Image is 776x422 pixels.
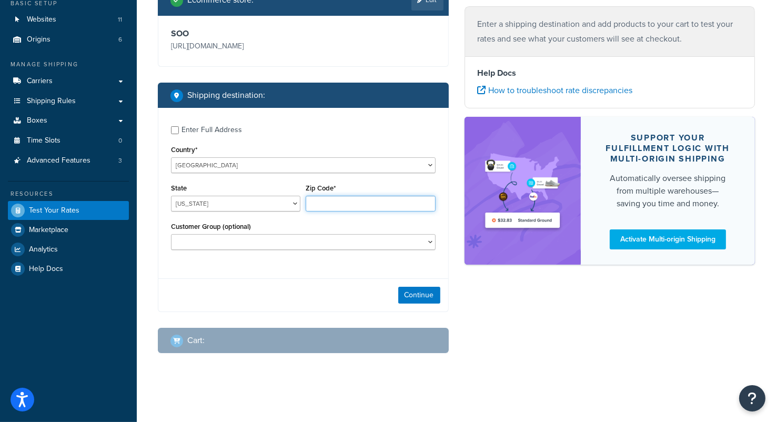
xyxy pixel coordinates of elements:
a: Boxes [8,111,129,130]
span: Marketplace [29,226,68,235]
li: Advanced Features [8,151,129,170]
span: 3 [118,156,122,165]
li: Origins [8,30,129,49]
div: Resources [8,189,129,198]
a: Carriers [8,72,129,91]
a: Origins6 [8,30,129,49]
a: Activate Multi-origin Shipping [610,229,726,249]
a: Websites11 [8,10,129,29]
h3: SOO [171,28,300,39]
h4: Help Docs [478,67,742,79]
span: 11 [118,15,122,24]
p: [URL][DOMAIN_NAME] [171,39,300,54]
a: Test Your Rates [8,201,129,220]
div: Manage Shipping [8,60,129,69]
span: Shipping Rules [27,97,76,106]
div: Enter Full Address [182,123,242,137]
a: Analytics [8,240,129,259]
span: Time Slots [27,136,61,145]
label: Zip Code* [306,184,336,192]
label: State [171,184,187,192]
label: Country* [171,146,197,154]
a: Help Docs [8,259,129,278]
p: Enter a shipping destination and add products to your cart to test your rates and see what your c... [478,17,742,46]
label: Customer Group (optional) [171,223,251,230]
span: 0 [118,136,122,145]
a: Advanced Features3 [8,151,129,170]
a: Marketplace [8,220,129,239]
h2: Cart : [187,336,205,345]
a: How to troubleshoot rate discrepancies [478,84,633,96]
span: Boxes [27,116,47,125]
span: Test Your Rates [29,206,79,215]
img: feature-image-multi-779b37daa2fb478c5b534a03f0c357f902ad2e054c7db8ba6a19ddeff452a1b8.png [480,133,565,249]
input: Enter Full Address [171,126,179,134]
span: Carriers [27,77,53,86]
span: Help Docs [29,265,63,274]
button: Continue [398,287,440,304]
h2: Shipping destination : [187,91,265,100]
span: Advanced Features [27,156,90,165]
button: Open Resource Center [739,385,765,411]
span: Websites [27,15,56,24]
span: Analytics [29,245,58,254]
span: 6 [118,35,122,44]
div: Automatically oversee shipping from multiple warehouses—saving you time and money. [606,172,730,210]
li: Time Slots [8,131,129,150]
div: Support your fulfillment logic with Multi-origin shipping [606,133,730,164]
li: Websites [8,10,129,29]
a: Shipping Rules [8,92,129,111]
span: Origins [27,35,51,44]
a: Time Slots0 [8,131,129,150]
